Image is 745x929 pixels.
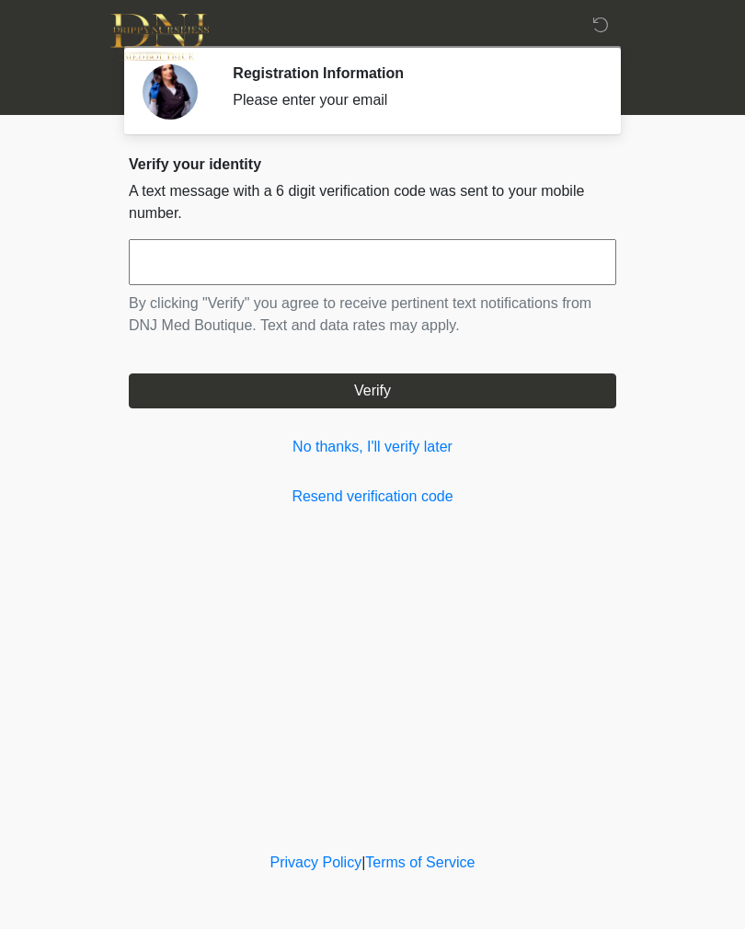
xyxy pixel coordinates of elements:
img: DNJ Med Boutique Logo [110,14,209,61]
div: Please enter your email [233,89,589,111]
a: No thanks, I'll verify later [129,436,616,458]
a: Terms of Service [365,854,475,870]
a: | [361,854,365,870]
img: Agent Avatar [143,64,198,120]
p: By clicking "Verify" you agree to receive pertinent text notifications from DNJ Med Boutique. Tex... [129,292,616,337]
button: Verify [129,373,616,408]
a: Privacy Policy [270,854,362,870]
p: A text message with a 6 digit verification code was sent to your mobile number. [129,180,616,224]
a: Resend verification code [129,486,616,508]
h2: Verify your identity [129,155,616,173]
